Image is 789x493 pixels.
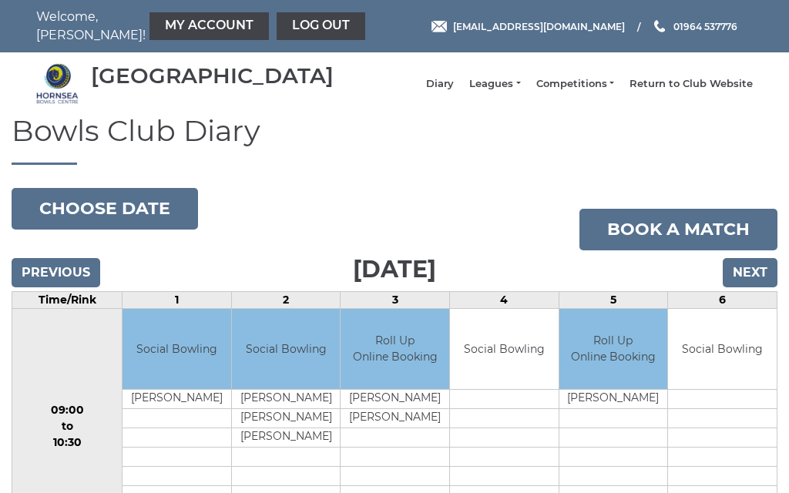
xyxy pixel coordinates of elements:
td: 4 [450,291,559,308]
td: [PERSON_NAME] [232,409,341,428]
td: [PERSON_NAME] [232,428,341,448]
span: [EMAIL_ADDRESS][DOMAIN_NAME] [453,20,625,32]
td: [PERSON_NAME] [232,390,341,409]
img: Hornsea Bowls Centre [36,62,79,105]
a: Return to Club Website [630,77,753,91]
td: [PERSON_NAME] [341,409,449,428]
img: Phone us [654,20,665,32]
td: Social Bowling [668,309,777,390]
td: Social Bowling [232,309,341,390]
span: 01964 537776 [673,20,737,32]
input: Previous [12,258,100,287]
a: Log out [277,12,365,40]
td: [PERSON_NAME] [559,390,668,409]
td: 5 [559,291,668,308]
div: [GEOGRAPHIC_DATA] [91,64,334,88]
a: Leagues [469,77,520,91]
img: Email [431,21,447,32]
a: Email [EMAIL_ADDRESS][DOMAIN_NAME] [431,19,625,34]
a: Diary [426,77,454,91]
a: Competitions [536,77,614,91]
h1: Bowls Club Diary [12,115,777,165]
button: Choose date [12,188,198,230]
td: Roll Up Online Booking [559,309,668,390]
td: 2 [231,291,341,308]
td: 1 [123,291,232,308]
td: [PERSON_NAME] [341,390,449,409]
a: My Account [149,12,269,40]
td: Social Bowling [450,309,559,390]
input: Next [723,258,777,287]
td: Roll Up Online Booking [341,309,449,390]
td: 3 [341,291,450,308]
td: Time/Rink [12,291,123,308]
td: Social Bowling [123,309,231,390]
td: [PERSON_NAME] [123,390,231,409]
a: Phone us 01964 537776 [652,19,737,34]
td: 6 [668,291,777,308]
nav: Welcome, [PERSON_NAME]! [36,8,321,45]
a: Book a match [579,209,777,250]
